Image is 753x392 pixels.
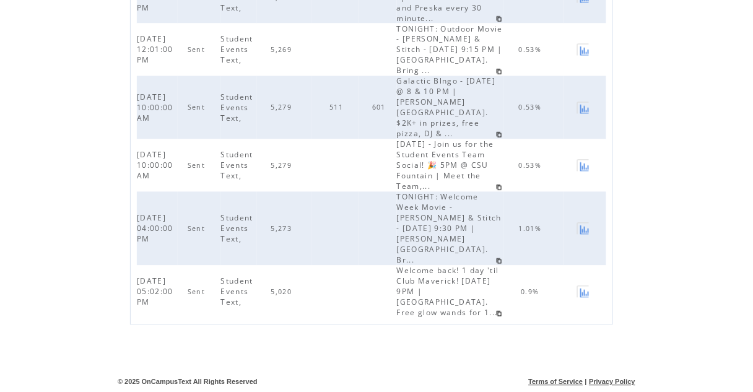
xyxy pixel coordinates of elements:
[188,46,208,54] span: Sent
[137,150,173,181] span: [DATE] 10:00:00 AM
[188,288,208,297] span: Sent
[271,103,295,112] span: 5,279
[221,92,253,124] span: Student Events Text,
[188,103,208,112] span: Sent
[397,76,496,139] span: Galactic Blngo - [DATE] @ 8 & 10 PM | [PERSON_NAME][GEOGRAPHIC_DATA]. $2K+ in prizes, free pizza,...
[397,192,502,266] span: TONIGHT: Welcome Week Movie - [PERSON_NAME] & Stitch - [DATE] 9:30 PM | [PERSON_NAME][GEOGRAPHIC_...
[137,92,173,124] span: [DATE] 10:00:00 AM
[271,46,295,54] span: 5,269
[397,139,494,192] span: [DATE] - Join us for the Student Events Team Social! 🎉 5PM @ CSU Fountain | Meet the Team,...
[329,103,346,112] span: 511
[137,276,173,308] span: [DATE] 05:02:00 PM
[529,378,583,386] a: Terms of Service
[221,34,253,66] span: Student Events Text,
[118,378,258,386] span: © 2025 OnCampusText All Rights Reserved
[519,225,545,233] span: 1.01%
[589,378,635,386] a: Privacy Policy
[271,162,295,170] span: 5,279
[137,213,173,245] span: [DATE] 04:00:00 PM
[188,225,208,233] span: Sent
[271,288,295,297] span: 5,020
[397,266,501,318] span: Welcome back! 1 day 'til Club Maverick! [DATE] 9PM | [GEOGRAPHIC_DATA]. Free glow wands for 1...
[397,24,503,76] span: TONIGHT: Outdoor Movie - [PERSON_NAME] & Stitch - [DATE] 9:15 PM | [GEOGRAPHIC_DATA]. Bring ...
[221,150,253,181] span: Student Events Text,
[519,162,545,170] span: 0.53%
[519,46,545,54] span: 0.53%
[585,378,587,386] span: |
[519,103,545,112] span: 0.53%
[271,225,295,233] span: 5,273
[221,276,253,308] span: Student Events Text,
[521,288,542,297] span: 0.9%
[372,103,389,112] span: 601
[137,34,173,66] span: [DATE] 12:01:00 PM
[221,213,253,245] span: Student Events Text,
[188,162,208,170] span: Sent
